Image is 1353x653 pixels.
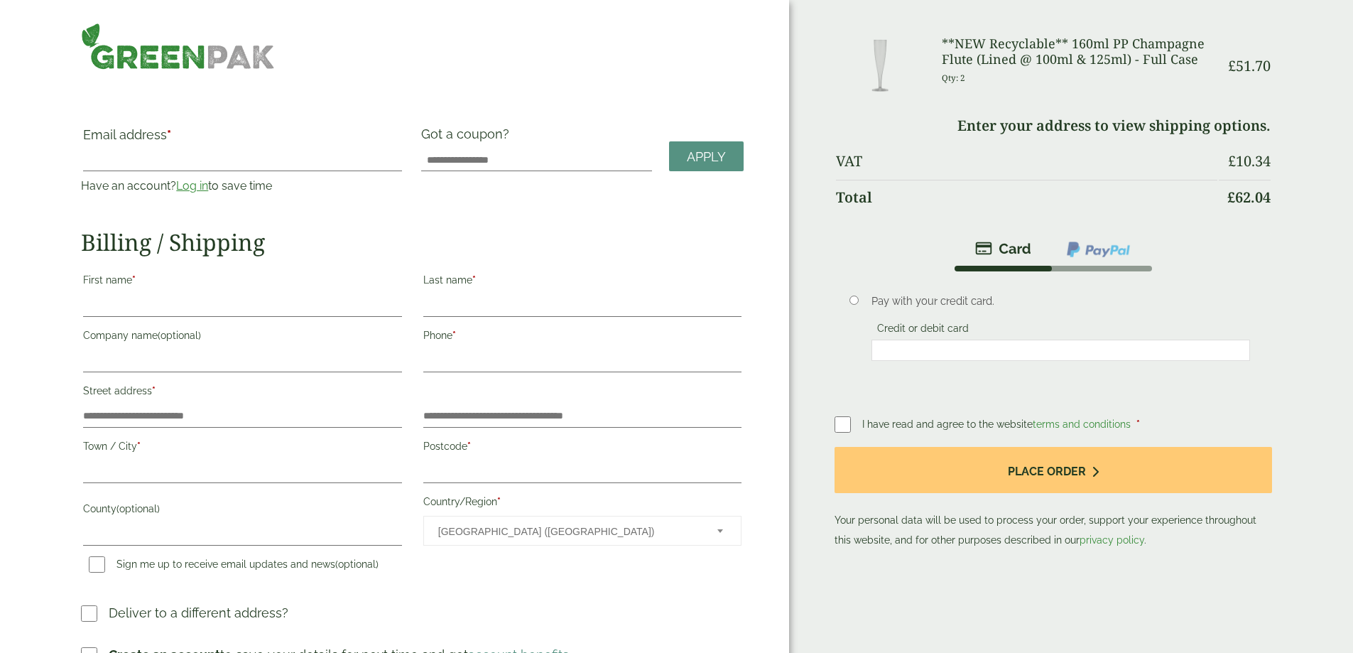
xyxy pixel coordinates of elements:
[472,274,476,286] abbr: required
[669,141,744,172] a: Apply
[423,270,741,294] label: Last name
[1033,419,1131,430] a: terms and conditions
[89,556,105,573] input: Sign me up to receive email updates and news(optional)
[975,240,1031,257] img: stripe.png
[438,517,698,546] span: United Kingdom (UK)
[836,144,1217,178] th: VAT
[83,129,401,149] label: Email address
[137,441,141,452] abbr: required
[1228,151,1271,171] bdi: 10.34
[423,436,741,460] label: Postcode
[942,72,965,83] small: Qty: 2
[423,516,741,546] span: Country/Region
[1228,151,1236,171] span: £
[497,496,501,507] abbr: required
[687,149,726,165] span: Apply
[862,419,1134,430] span: I have read and agree to the website
[836,180,1217,215] th: Total
[81,23,275,70] img: GreenPak Supplies
[876,344,1246,357] iframe: Secure payment input frame
[176,179,208,193] a: Log in
[158,330,201,341] span: (optional)
[152,385,156,396] abbr: required
[1065,240,1131,259] img: ppcp-gateway.png
[81,229,744,256] h2: Billing / Shipping
[452,330,456,341] abbr: required
[83,270,401,294] label: First name
[1228,56,1271,75] bdi: 51.70
[167,127,171,142] abbr: required
[871,323,974,338] label: Credit or debit card
[83,558,384,574] label: Sign me up to receive email updates and news
[83,325,401,350] label: Company name
[335,558,379,570] span: (optional)
[871,293,1250,309] p: Pay with your credit card.
[836,109,1270,143] td: Enter your address to view shipping options.
[467,441,471,452] abbr: required
[1227,188,1235,207] span: £
[835,447,1271,550] p: Your personal data will be used to process your order, support your experience throughout this we...
[423,325,741,350] label: Phone
[423,492,741,516] label: Country/Region
[132,274,136,286] abbr: required
[835,447,1271,493] button: Place order
[116,503,160,514] span: (optional)
[83,499,401,523] label: County
[942,36,1217,67] h3: **NEW Recyclable** 160ml PP Champagne Flute (Lined @ 100ml & 125ml) - Full Case
[109,603,288,622] p: Deliver to a different address?
[1228,56,1236,75] span: £
[81,178,403,195] p: Have an account? to save time
[421,126,515,149] label: Got a coupon?
[1136,419,1140,430] abbr: required
[83,381,401,405] label: Street address
[1227,188,1271,207] bdi: 62.04
[83,436,401,460] label: Town / City
[1080,534,1144,546] a: privacy policy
